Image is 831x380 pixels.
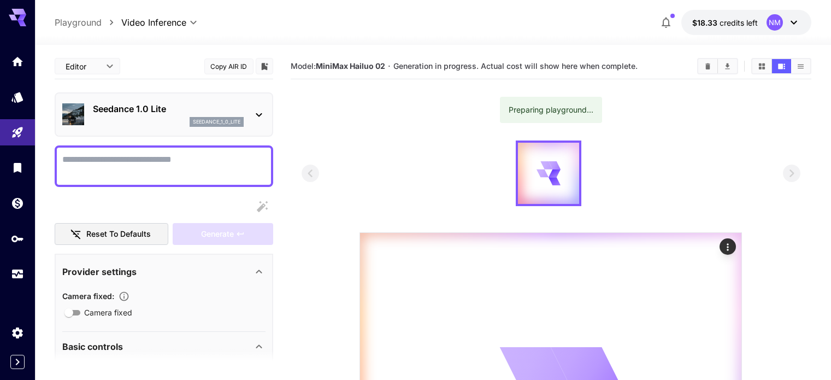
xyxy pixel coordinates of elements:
[751,58,811,74] div: Show media in grid viewShow media in video viewShow media in list view
[62,265,137,278] p: Provider settings
[698,59,717,73] button: Clear All
[62,291,114,301] span: Camera fixed :
[291,61,385,71] span: Model:
[260,60,269,73] button: Add to library
[692,18,720,27] span: $18.33
[84,307,132,318] span: Camera fixed
[752,59,771,73] button: Show media in grid view
[11,232,24,245] div: API Keys
[193,118,240,126] p: seedance_1_0_lite
[316,61,385,71] b: MiniMax Hailuo 02
[62,340,123,353] p: Basic controls
[11,126,24,139] div: Playground
[121,16,186,29] span: Video Inference
[791,59,810,73] button: Show media in list view
[772,59,791,73] button: Show media in video view
[11,267,24,281] div: Usage
[55,16,102,29] a: Playground
[62,334,266,360] div: Basic controls
[62,259,266,285] div: Provider settings
[718,59,737,73] button: Download All
[11,55,24,68] div: Home
[393,61,638,71] span: Generation in progress. Actual cost will show here when complete.
[11,161,24,174] div: Library
[388,60,391,73] p: ·
[681,10,811,35] button: $18.3328NM
[509,100,593,120] div: Preparing playground...
[10,355,25,369] button: Expand sidebar
[55,16,121,29] nav: breadcrumb
[720,238,736,255] div: Actions
[720,18,758,27] span: credits left
[66,61,99,72] span: Editor
[93,102,244,115] p: Seedance 1.0 Lite
[11,196,24,210] div: Wallet
[11,90,24,104] div: Models
[11,326,24,340] div: Settings
[692,17,758,28] div: $18.3328
[62,98,266,131] div: Seedance 1.0 Liteseedance_1_0_lite
[55,223,168,245] button: Reset to defaults
[767,14,783,31] div: NM
[697,58,738,74] div: Clear AllDownload All
[204,59,254,74] button: Copy AIR ID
